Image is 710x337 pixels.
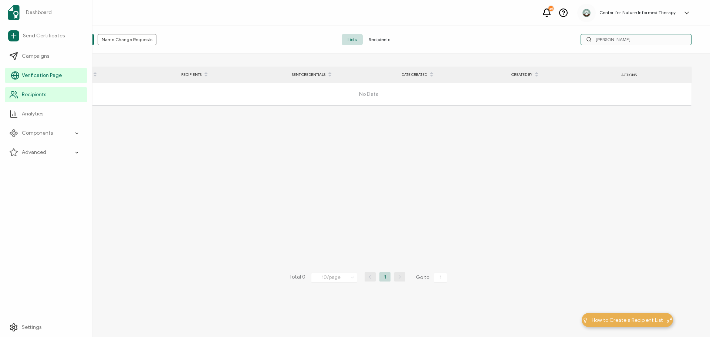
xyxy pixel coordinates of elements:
[177,68,288,81] div: RECIPIENTS
[673,301,710,337] iframe: Chat Widget
[5,27,87,44] a: Send Certificates
[102,37,152,42] span: Name Change Requests
[508,68,618,81] div: CREATED BY
[599,10,676,15] h5: Center for Nature Informed Therapy
[5,49,87,64] a: Campaigns
[22,149,46,156] span: Advanced
[67,68,177,81] div: FULL NAME
[311,273,357,283] input: Select
[207,83,530,105] span: No Data
[98,34,156,45] button: Name Change Requests
[581,7,592,18] img: 2bfd0c6c-482e-4a92-b954-a4db64c5156e.png
[22,129,53,137] span: Components
[667,317,672,323] img: minimize-icon.svg
[379,272,390,282] li: 1
[342,34,363,45] span: Lists
[22,324,41,331] span: Settings
[548,6,554,11] div: 26
[5,87,87,102] a: Recipients
[22,72,62,79] span: Verification Page
[5,320,87,335] a: Settings
[22,110,43,118] span: Analytics
[8,5,20,20] img: sertifier-logomark-colored.svg
[23,32,65,40] span: Send Certificates
[592,316,663,324] span: How to Create a Recipient List
[22,91,46,98] span: Recipients
[398,68,508,81] div: DATE CREATED
[288,68,398,81] div: SENT CREDENTIALS
[289,272,305,283] span: Total 0
[26,9,52,16] span: Dashboard
[618,71,692,79] div: ACTIONS
[363,34,396,45] span: Recipients
[5,107,87,121] a: Analytics
[22,53,49,60] span: Campaigns
[416,272,449,283] span: Go to
[5,68,87,83] a: Verification Page
[581,34,692,45] input: Search
[5,2,87,23] a: Dashboard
